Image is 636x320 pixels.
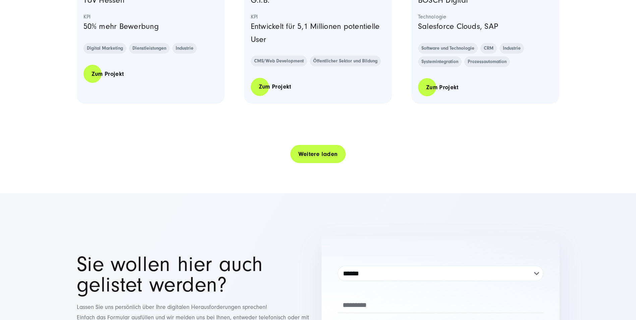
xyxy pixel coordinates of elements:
a: CRM [480,43,497,54]
a: Industrie [172,43,197,54]
strong: KPI [83,13,218,20]
a: Prozessautomation [464,56,510,67]
a: Zum Projekt [418,78,467,97]
a: CMS/Web Development [251,56,307,66]
a: Öffentlicher Sektor und Bildung [310,56,381,66]
a: Dienstleistungen [129,43,170,54]
strong: KPI [251,13,386,20]
a: Weitere laden [290,145,346,164]
a: Systemintegration [418,56,462,67]
a: Zum Projekt [83,64,132,84]
p: Entwickelt für 5,1 Millionen potentielle User [251,20,386,46]
strong: Technologie [418,13,553,20]
p: Salesforce Clouds, SAP [418,20,553,33]
p: 50% mehr Bewerbung [83,20,218,33]
a: Digital Marketing [83,43,126,54]
a: Software und Technologie [418,43,478,54]
a: Industrie [500,43,524,54]
h1: Sie wollen hier auch gelistet werden? [77,254,315,295]
a: Zum Projekt [251,77,299,96]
